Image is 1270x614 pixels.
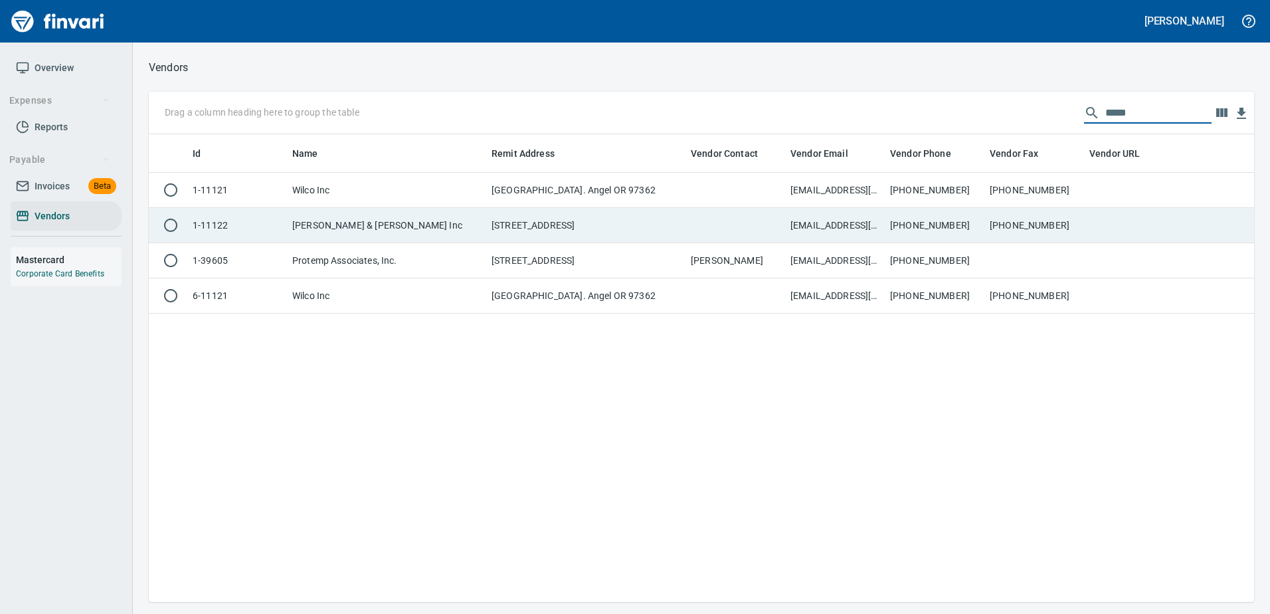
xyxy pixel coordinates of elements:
[16,269,104,278] a: Corporate Card Benefits
[785,208,885,243] td: [EMAIL_ADDRESS][DOMAIN_NAME]
[287,208,486,243] td: [PERSON_NAME] & [PERSON_NAME] Inc
[11,201,122,231] a: Vendors
[492,146,555,161] span: Remit Address
[486,278,685,314] td: [GEOGRAPHIC_DATA]. Angel OR 97362
[785,278,885,314] td: [EMAIL_ADDRESS][DOMAIN_NAME]
[685,243,785,278] td: [PERSON_NAME]
[790,146,865,161] span: Vendor Email
[149,60,188,76] p: Vendors
[1089,146,1158,161] span: Vendor URL
[885,243,984,278] td: [PHONE_NUMBER]
[292,146,318,161] span: Name
[165,106,359,119] p: Drag a column heading here to group the table
[492,146,572,161] span: Remit Address
[1141,11,1227,31] button: [PERSON_NAME]
[9,92,110,109] span: Expenses
[9,152,110,168] span: Payable
[785,243,885,278] td: [EMAIL_ADDRESS][DOMAIN_NAME]
[287,278,486,314] td: Wilco Inc
[16,253,122,267] h6: Mastercard
[287,173,486,208] td: Wilco Inc
[187,243,287,278] td: 1-39605
[193,146,201,161] span: Id
[890,146,951,161] span: Vendor Phone
[486,208,685,243] td: [STREET_ADDRESS]
[8,5,108,37] img: Finvari
[35,208,70,225] span: Vendors
[990,146,1039,161] span: Vendor Fax
[984,278,1084,314] td: [PHONE_NUMBER]
[4,148,115,172] button: Payable
[984,173,1084,208] td: [PHONE_NUMBER]
[691,146,758,161] span: Vendor Contact
[984,208,1084,243] td: [PHONE_NUMBER]
[890,146,968,161] span: Vendor Phone
[885,173,984,208] td: [PHONE_NUMBER]
[1212,103,1231,123] button: Choose columns to display
[785,173,885,208] td: [EMAIL_ADDRESS][DOMAIN_NAME]
[11,112,122,142] a: Reports
[287,243,486,278] td: Protemp Associates, Inc.
[187,173,287,208] td: 1-11121
[691,146,775,161] span: Vendor Contact
[885,278,984,314] td: [PHONE_NUMBER]
[35,178,70,195] span: Invoices
[187,208,287,243] td: 1-11122
[292,146,335,161] span: Name
[193,146,218,161] span: Id
[11,53,122,83] a: Overview
[149,60,188,76] nav: breadcrumb
[88,179,116,194] span: Beta
[486,243,685,278] td: [STREET_ADDRESS]
[990,146,1056,161] span: Vendor Fax
[35,119,68,136] span: Reports
[486,173,685,208] td: [GEOGRAPHIC_DATA]. Angel OR 97362
[1144,14,1224,28] h5: [PERSON_NAME]
[4,88,115,113] button: Expenses
[1089,146,1140,161] span: Vendor URL
[885,208,984,243] td: [PHONE_NUMBER]
[790,146,848,161] span: Vendor Email
[11,171,122,201] a: InvoicesBeta
[187,278,287,314] td: 6-11121
[35,60,74,76] span: Overview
